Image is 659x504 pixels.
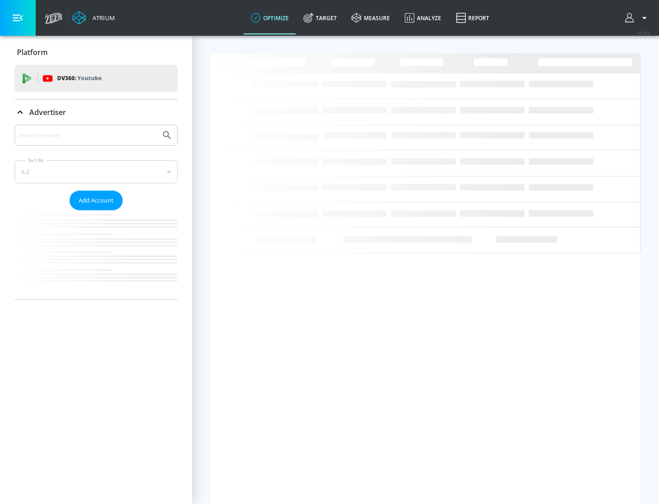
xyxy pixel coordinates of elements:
[448,1,497,34] a: Report
[15,160,178,183] div: A-Z
[637,30,650,35] span: v 4.25.2
[296,1,344,34] a: Target
[15,125,178,299] div: Advertiser
[344,1,397,34] a: measure
[243,1,296,34] a: optimize
[89,14,115,22] div: Atrium
[18,129,157,141] input: Search by name
[70,191,123,210] button: Add Account
[15,210,178,299] nav: list of Advertiser
[72,11,115,25] a: Atrium
[77,73,102,83] p: Youtube
[15,99,178,125] div: Advertiser
[15,65,178,92] div: DV360: Youtube
[397,1,448,34] a: Analyze
[15,39,178,65] div: Platform
[79,195,113,206] span: Add Account
[17,47,48,57] p: Platform
[57,73,102,83] p: DV360:
[26,157,46,163] label: Sort By
[29,107,66,117] p: Advertiser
